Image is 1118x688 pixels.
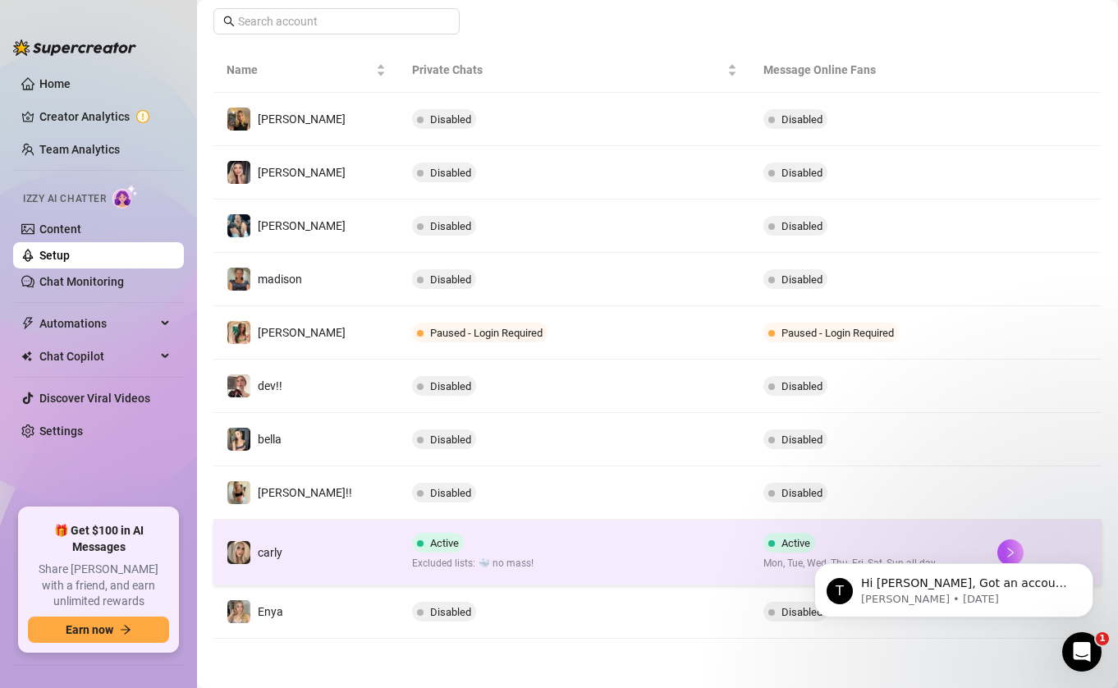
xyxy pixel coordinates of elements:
span: Disabled [781,380,822,392]
a: Creator Analytics exclamation-circle [39,103,171,130]
span: Disabled [430,487,471,499]
span: Izzy AI Chatter [23,191,106,207]
input: Search account [238,12,437,30]
img: tatum [227,161,250,184]
span: Disabled [430,220,471,232]
span: Disabled [430,167,471,179]
span: Disabled [781,220,822,232]
span: Mon, Tue, Wed, Thu, Fri, Sat, Sun all day [763,556,936,571]
a: Chat Monitoring [39,275,124,288]
span: Earn now [66,623,113,636]
span: Active [781,537,810,549]
span: dev!! [258,379,282,392]
span: Disabled [781,167,822,179]
iframe: Intercom live chat [1062,632,1102,672]
span: Excluded lists: 🐳 no mass! [412,556,534,571]
span: bella [258,433,282,446]
span: Disabled [430,113,471,126]
img: madison [227,268,250,291]
span: Disabled [781,487,822,499]
th: Name [213,48,399,93]
span: Disabled [430,380,471,392]
span: [PERSON_NAME] [258,326,346,339]
span: Disabled [781,433,822,446]
button: Earn nowarrow-right [28,617,169,643]
a: Discover Viral Videos [39,392,150,405]
span: 1 [1096,632,1109,645]
img: Enya [227,600,250,623]
span: [PERSON_NAME]!! [258,486,352,499]
a: Setup [39,249,70,262]
span: madison [258,273,302,286]
a: Settings [39,424,83,438]
span: Disabled [430,606,471,618]
th: Private Chats [399,48,750,93]
img: Chat Copilot [21,351,32,362]
img: kendall [227,108,250,131]
span: Paused - Login Required [781,327,894,339]
span: Disabled [781,113,822,126]
span: Name [227,61,373,79]
a: Team Analytics [39,143,120,156]
span: Enya [258,605,283,618]
img: carly [227,541,250,564]
span: Automations [39,310,156,337]
span: [PERSON_NAME] [258,219,346,232]
span: carly [258,546,282,559]
img: dev!! [227,374,250,397]
span: search [223,16,235,27]
span: Disabled [781,606,822,618]
span: [PERSON_NAME] [258,166,346,179]
th: Message Online Fans [750,48,984,93]
img: fiona [227,321,250,344]
img: Emma [227,214,250,237]
img: chloe!! [227,481,250,504]
span: Disabled [781,273,822,286]
span: [PERSON_NAME] [258,112,346,126]
img: AI Chatter [112,185,138,209]
a: Home [39,77,71,90]
span: Chat Copilot [39,343,156,369]
span: Share [PERSON_NAME] with a friend, and earn unlimited rewards [28,562,169,610]
span: thunderbolt [21,317,34,330]
span: Private Chats [412,61,724,79]
span: 🎁 Get $100 in AI Messages [28,523,169,555]
a: Content [39,222,81,236]
img: bella [227,428,250,451]
span: Disabled [430,433,471,446]
span: Active [430,537,459,549]
span: arrow-right [120,624,131,635]
iframe: Intercom notifications message [790,529,1118,644]
span: Paused - Login Required [430,327,543,339]
span: Disabled [430,273,471,286]
img: logo-BBDzfeDw.svg [13,39,136,56]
